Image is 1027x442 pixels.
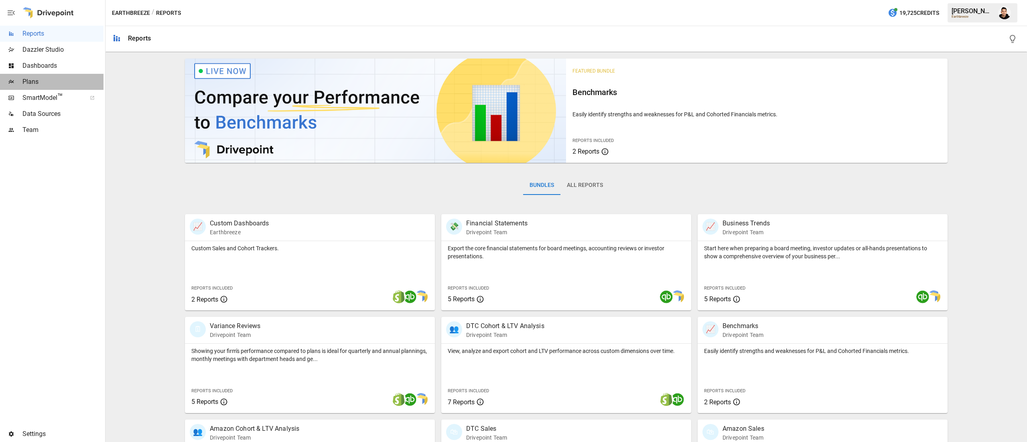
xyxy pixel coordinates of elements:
[448,295,475,303] span: 5 Reports
[448,347,685,355] p: View, analyze and export cohort and LTV performance across custom dimensions over time.
[723,434,764,442] p: Drivepoint Team
[210,434,299,442] p: Drivepoint Team
[185,59,566,163] img: video thumbnail
[57,92,63,102] span: ™
[572,110,941,118] p: Easily identify strengths and weaknesses for P&L and Cohorted Financials metrics.
[704,347,941,355] p: Easily identify strengths and weaknesses for P&L and Cohorted Financials metrics.
[210,219,269,228] p: Custom Dashboards
[112,8,150,18] button: Earthbreeze
[572,86,941,99] h6: Benchmarks
[210,424,299,434] p: Amazon Cohort & LTV Analysis
[448,286,489,291] span: Reports Included
[702,219,718,235] div: 📈
[723,219,770,228] p: Business Trends
[22,125,104,135] span: Team
[671,393,684,406] img: quickbooks
[415,290,428,303] img: smart model
[572,148,599,155] span: 2 Reports
[392,290,405,303] img: shopify
[191,398,218,406] span: 5 Reports
[704,295,731,303] span: 5 Reports
[704,286,745,291] span: Reports Included
[446,424,462,440] div: 🛍
[928,290,940,303] img: smart model
[723,228,770,236] p: Drivepoint Team
[572,138,614,143] span: Reports Included
[466,219,528,228] p: Financial Statements
[191,296,218,303] span: 2 Reports
[448,398,475,406] span: 7 Reports
[723,331,763,339] p: Drivepoint Team
[446,321,462,337] div: 👥
[190,321,206,337] div: 🗓
[723,424,764,434] p: Amazon Sales
[572,68,615,74] span: Featured Bundle
[448,388,489,393] span: Reports Included
[22,109,104,119] span: Data Sources
[191,286,233,291] span: Reports Included
[22,93,81,103] span: SmartModel
[466,228,528,236] p: Drivepoint Team
[466,321,544,331] p: DTC Cohort & LTV Analysis
[523,176,560,195] button: Bundles
[466,331,544,339] p: Drivepoint Team
[191,347,428,363] p: Showing your firm's performance compared to plans is ideal for quarterly and annual plannings, mo...
[210,331,260,339] p: Drivepoint Team
[899,8,939,18] span: 19,725 Credits
[466,424,507,434] p: DTC Sales
[993,2,1016,24] button: Francisco Sanchez
[885,6,942,20] button: 19,725Credits
[702,424,718,440] div: 🛍
[448,244,685,260] p: Export the core financial statements for board meetings, accounting reviews or investor presentat...
[446,219,462,235] div: 💸
[190,424,206,440] div: 👥
[22,29,104,39] span: Reports
[660,393,673,406] img: shopify
[22,429,104,439] span: Settings
[22,61,104,71] span: Dashboards
[210,228,269,236] p: Earthbreeze
[998,6,1011,19] img: Francisco Sanchez
[704,244,941,260] p: Start here when preparing a board meeting, investor updates or all-hands presentations to show a ...
[660,290,673,303] img: quickbooks
[128,34,151,42] div: Reports
[415,393,428,406] img: smart model
[210,321,260,331] p: Variance Reviews
[916,290,929,303] img: quickbooks
[190,219,206,235] div: 📈
[952,15,993,18] div: Earthbreeze
[152,8,154,18] div: /
[466,434,507,442] p: Drivepoint Team
[560,176,609,195] button: All Reports
[191,388,233,393] span: Reports Included
[404,290,416,303] img: quickbooks
[704,398,731,406] span: 2 Reports
[22,77,104,87] span: Plans
[671,290,684,303] img: smart model
[191,244,428,252] p: Custom Sales and Cohort Trackers.
[952,7,993,15] div: [PERSON_NAME]
[404,393,416,406] img: quickbooks
[704,388,745,393] span: Reports Included
[392,393,405,406] img: shopify
[702,321,718,337] div: 📈
[723,321,763,331] p: Benchmarks
[22,45,104,55] span: Dazzler Studio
